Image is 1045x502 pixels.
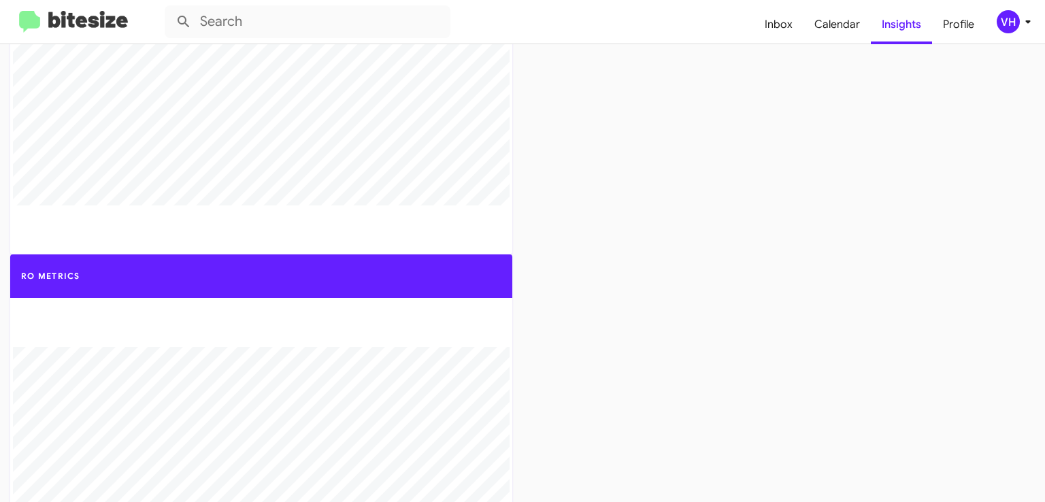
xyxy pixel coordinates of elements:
[754,5,803,44] a: Inbox
[165,5,450,38] input: Search
[932,5,985,44] a: Profile
[997,10,1020,33] div: VH
[985,10,1030,33] button: VH
[21,271,80,281] span: RO Metrics
[803,5,871,44] a: Calendar
[871,5,932,44] a: Insights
